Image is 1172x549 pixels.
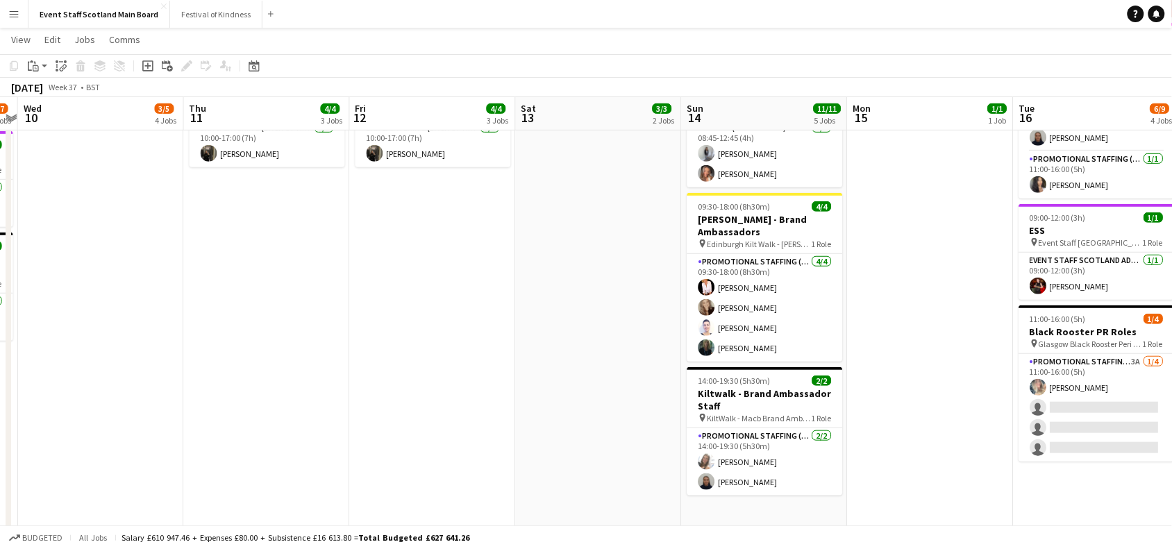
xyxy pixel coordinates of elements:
span: 09:00-12:00 (3h) [1030,212,1087,223]
span: Comms [109,33,140,46]
app-job-card: 14:00-19:30 (5h30m)2/2Kiltwalk - Brand Ambassador Staff KiltWalk - Macb Brand Ambassadors1 RolePr... [687,367,843,496]
h3: [PERSON_NAME] - Brand Ambassadors [687,213,843,238]
span: 4/4 [812,201,832,212]
app-card-role: Bar & Catering (Back of House)1/110:00-17:00 (7h)[PERSON_NAME] [190,120,345,167]
div: BST [86,82,100,92]
app-job-card: 09:30-18:00 (8h30m)4/4[PERSON_NAME] - Brand Ambassadors Edinburgh Kilt Walk - [PERSON_NAME]1 Role... [687,193,843,362]
span: 3/5 [155,103,174,114]
span: Mon [853,102,871,115]
span: 11 [187,110,207,126]
span: 1/1 [988,103,1007,114]
div: 4 Jobs [156,115,177,126]
span: 3/3 [653,103,672,114]
span: 13 [519,110,537,126]
span: Thu [190,102,207,115]
span: View [11,33,31,46]
span: 12 [353,110,367,126]
span: 10 [22,110,42,126]
span: Jobs [74,33,95,46]
span: 1 Role [812,413,832,423]
span: 1/1 [1144,212,1164,223]
div: 2 Jobs [653,115,675,126]
a: Jobs [69,31,101,49]
span: 11:00-16:00 (5h) [1030,314,1087,324]
span: 6/9 [1150,103,1170,114]
span: Week 37 [46,82,81,92]
a: View [6,31,36,49]
button: Event Staff Scotland Main Board [28,1,170,28]
span: Wed [24,102,42,115]
a: Comms [103,31,146,49]
app-card-role: Events (Event Staff)2/208:45-12:45 (4h)[PERSON_NAME][PERSON_NAME] [687,120,843,187]
span: Budgeted [22,533,62,543]
h3: Kiltwalk - Brand Ambassador Staff [687,387,843,412]
span: 1 Role [1144,339,1164,349]
div: [DATE] [11,81,43,94]
div: 3 Jobs [321,115,343,126]
span: 2/2 [812,375,832,386]
span: Sun [687,102,704,115]
span: Total Budgeted £627 641.26 [358,532,469,543]
span: Event Staff [GEOGRAPHIC_DATA] - ESS [1039,237,1144,248]
span: 4/4 [487,103,506,114]
button: Festival of Kindness [170,1,262,28]
span: 15 [851,110,871,126]
a: Edit [39,31,66,49]
span: Sat [521,102,537,115]
app-card-role: Bar & Catering (Back of House)1/110:00-17:00 (7h)[PERSON_NAME] [355,120,511,167]
span: 16 [1017,110,1035,126]
span: KiltWalk - Macb Brand Ambassadors [708,413,812,423]
span: Fri [355,102,367,115]
span: 1 Role [1144,237,1164,248]
div: 1 Job [989,115,1007,126]
span: All jobs [76,532,110,543]
span: Tue [1019,102,1035,115]
div: 3 Jobs [487,115,509,126]
span: Edit [44,33,60,46]
span: 11/11 [814,103,842,114]
app-card-role: Promotional Staffing (Promotional Staff)2/214:00-19:30 (5h30m)[PERSON_NAME][PERSON_NAME] [687,428,843,496]
span: 09:30-18:00 (8h30m) [698,201,771,212]
span: 14:00-19:30 (5h30m) [698,375,771,386]
span: 1/4 [1144,314,1164,324]
span: Edinburgh Kilt Walk - [PERSON_NAME] [708,239,812,249]
span: 4/4 [321,103,340,114]
app-card-role: Promotional Staffing (Brand Ambassadors)4/409:30-18:00 (8h30m)[PERSON_NAME][PERSON_NAME][PERSON_N... [687,254,843,362]
div: Salary £610 947.46 + Expenses £80.00 + Subsistence £16 613.80 = [122,532,469,543]
span: Glasgow Black Rooster Peri Peri - Promo Role [1039,339,1144,349]
span: 14 [685,110,704,126]
span: 1 Role [812,239,832,249]
div: 5 Jobs [814,115,841,126]
button: Budgeted [7,530,65,546]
